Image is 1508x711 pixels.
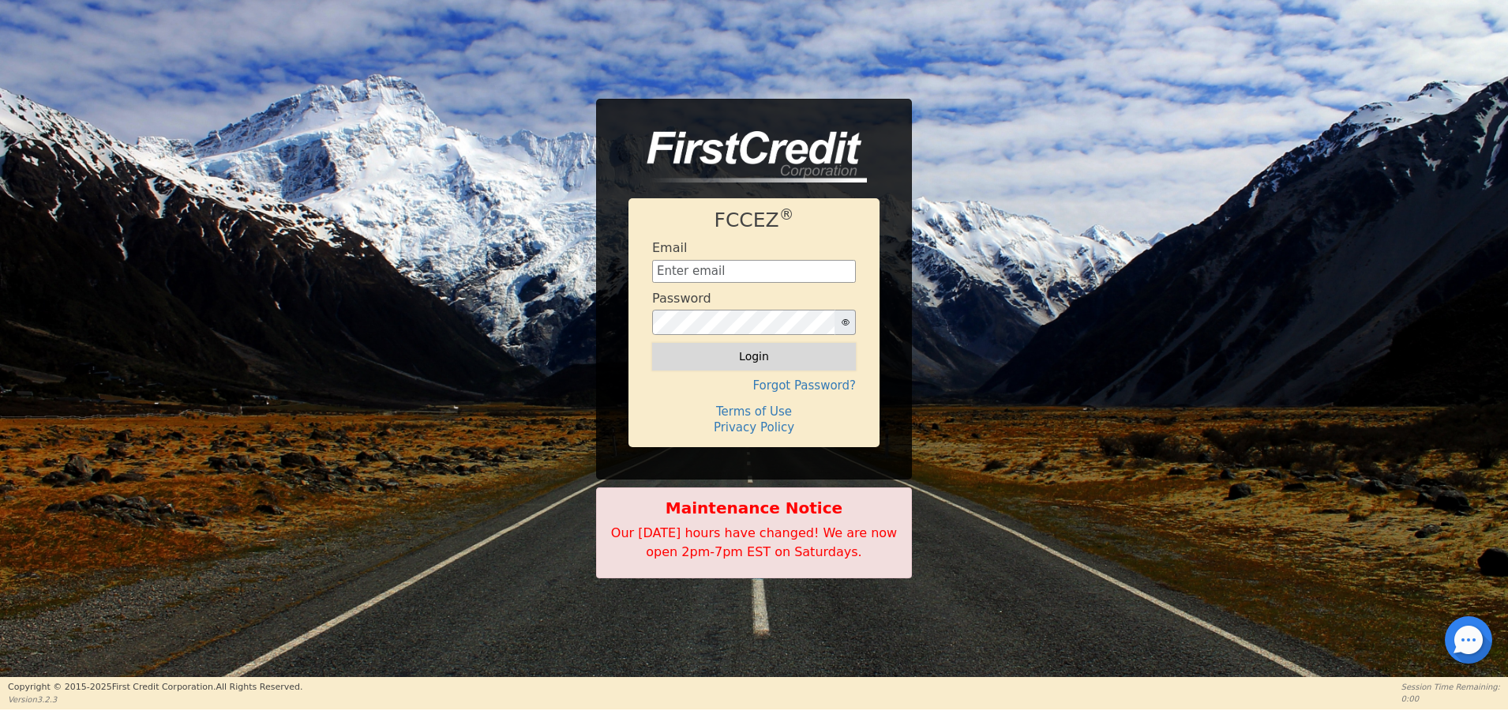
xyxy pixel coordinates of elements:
span: Our [DATE] hours have changed! We are now open 2pm-7pm EST on Saturdays. [611,525,897,559]
sup: ® [779,206,794,223]
h4: Forgot Password? [652,378,856,393]
input: password [652,310,835,335]
p: 0:00 [1401,693,1500,705]
h4: Password [652,291,711,306]
button: Login [652,343,856,370]
span: All Rights Reserved. [216,682,302,692]
p: Copyright © 2015- 2025 First Credit Corporation. [8,681,302,694]
b: Maintenance Notice [605,496,903,520]
h4: Privacy Policy [652,420,856,434]
h4: Email [652,240,687,255]
p: Version 3.2.3 [8,694,302,705]
h1: FCCEZ [652,209,856,232]
img: logo-CMu_cnol.png [628,131,867,183]
input: Enter email [652,260,856,284]
p: Session Time Remaining: [1401,681,1500,693]
h4: Terms of Use [652,404,856,419]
